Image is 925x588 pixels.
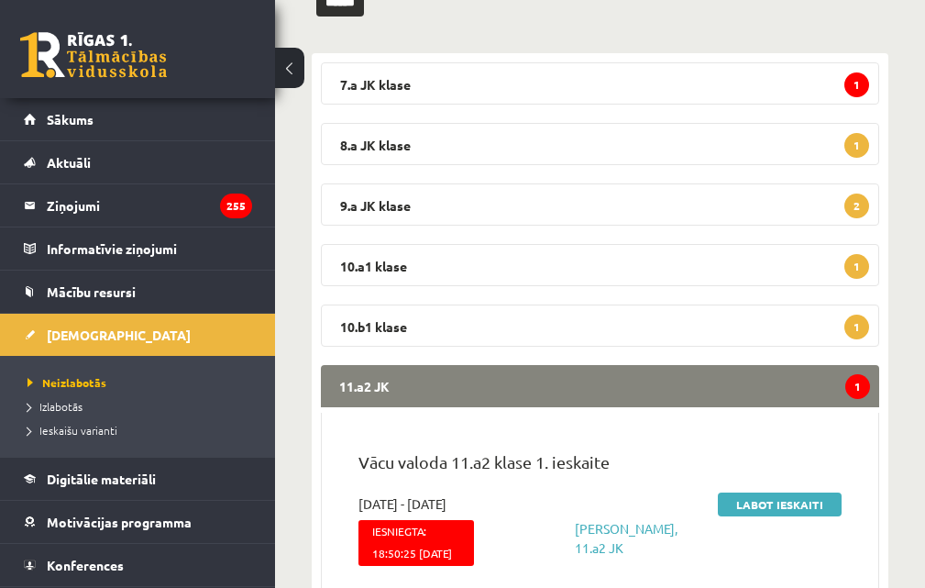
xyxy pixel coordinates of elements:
span: 1 [844,72,869,97]
span: Mācību resursi [47,283,136,300]
p: Vācu valoda 11.a2 klase 1. ieskaite [358,449,842,483]
a: Labot ieskaiti [718,493,842,516]
span: Motivācijas programma [47,514,192,530]
a: Neizlabotās [28,374,257,391]
legend: 9.a JK klase [321,183,879,226]
a: [PERSON_NAME], 11.a2 JK [575,520,677,556]
a: Ieskaišu varianti [28,422,257,438]
legend: 8.a JK klase [321,123,879,165]
span: [DATE] - [DATE] [358,494,446,514]
span: 1 [844,315,869,339]
span: Sākums [47,111,94,128]
a: Digitālie materiāli [24,458,252,500]
span: Konferences [47,557,124,573]
span: 1 [844,254,869,279]
legend: Ziņojumi [47,184,252,227]
a: Motivācijas programma [24,501,252,543]
a: Mācību resursi [24,271,252,313]
span: Ieskaišu varianti [28,423,117,438]
span: Neizlabotās [28,375,106,390]
a: Izlabotās [28,398,257,415]
span: 1 [844,133,869,158]
span: 18:50:25 [DATE] [372,547,452,560]
a: Konferences [24,544,252,586]
legend: 11.a2 JK [321,365,879,407]
span: Digitālie materiāli [47,471,156,487]
legend: 10.a1 klase [321,244,879,286]
legend: 10.b1 klase [321,305,879,347]
span: Iesniegta: [358,520,474,566]
a: Aktuāli [24,141,252,183]
legend: Informatīvie ziņojumi [47,227,252,270]
a: [DEMOGRAPHIC_DATA] [24,314,252,356]
span: Izlabotās [28,399,83,414]
span: Aktuāli [47,154,91,171]
span: [DEMOGRAPHIC_DATA] [47,327,191,343]
legend: 7.a JK klase [321,62,879,105]
span: 1 [845,374,870,399]
i: 255 [220,194,252,218]
a: Rīgas 1. Tālmācības vidusskola [20,32,167,78]
span: 2 [844,194,869,218]
a: Informatīvie ziņojumi [24,227,252,270]
a: Sākums [24,98,252,140]
a: Ziņojumi255 [24,184,252,227]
